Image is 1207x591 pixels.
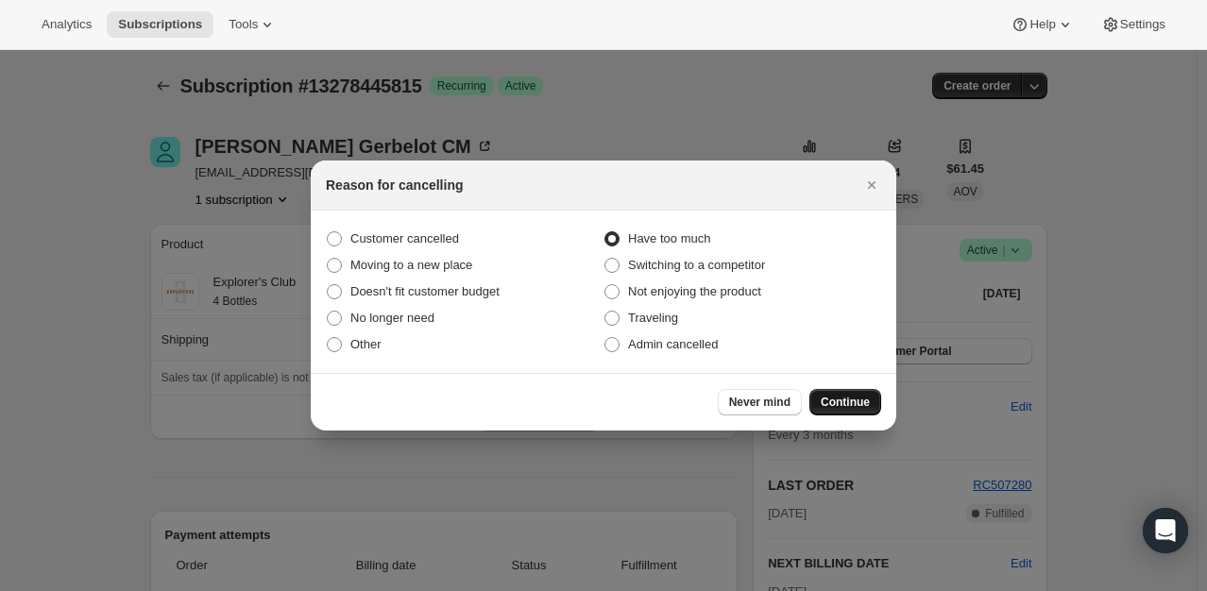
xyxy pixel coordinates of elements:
[1090,11,1177,38] button: Settings
[217,11,288,38] button: Tools
[821,395,870,410] span: Continue
[1029,17,1055,32] span: Help
[42,17,92,32] span: Analytics
[1143,508,1188,553] div: Open Intercom Messenger
[1120,17,1165,32] span: Settings
[350,284,500,298] span: Doesn't fit customer budget
[628,284,761,298] span: Not enjoying the product
[858,172,885,198] button: Close
[999,11,1085,38] button: Help
[729,395,790,410] span: Never mind
[350,337,382,351] span: Other
[118,17,202,32] span: Subscriptions
[350,231,459,245] span: Customer cancelled
[30,11,103,38] button: Analytics
[809,389,881,415] button: Continue
[350,311,434,325] span: No longer need
[628,311,678,325] span: Traveling
[350,258,472,272] span: Moving to a new place
[326,176,463,194] h2: Reason for cancelling
[718,389,802,415] button: Never mind
[229,17,258,32] span: Tools
[107,11,213,38] button: Subscriptions
[628,337,718,351] span: Admin cancelled
[628,231,710,245] span: Have too much
[628,258,765,272] span: Switching to a competitor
